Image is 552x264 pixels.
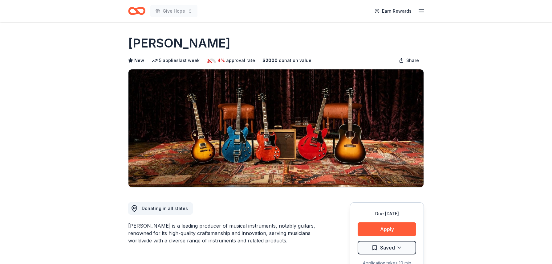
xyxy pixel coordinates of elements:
[128,35,230,52] h1: [PERSON_NAME]
[406,57,419,64] span: Share
[394,54,424,67] button: Share
[358,210,416,217] div: Due [DATE]
[128,4,145,18] a: Home
[134,57,144,64] span: New
[262,57,278,64] span: $ 2000
[226,57,255,64] span: approval rate
[279,57,311,64] span: donation value
[142,206,188,211] span: Donating in all states
[128,222,320,244] div: [PERSON_NAME] is a leading producer of musical instruments, notably guitars, renowned for its hig...
[217,57,225,64] span: 4%
[163,7,185,15] span: Give Hope
[371,6,415,17] a: Earn Rewards
[150,5,197,17] button: Give Hope
[128,69,424,187] img: Image for Gibson
[358,222,416,236] button: Apply
[380,244,395,252] span: Saved
[358,241,416,254] button: Saved
[152,57,200,64] div: 5 applies last week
